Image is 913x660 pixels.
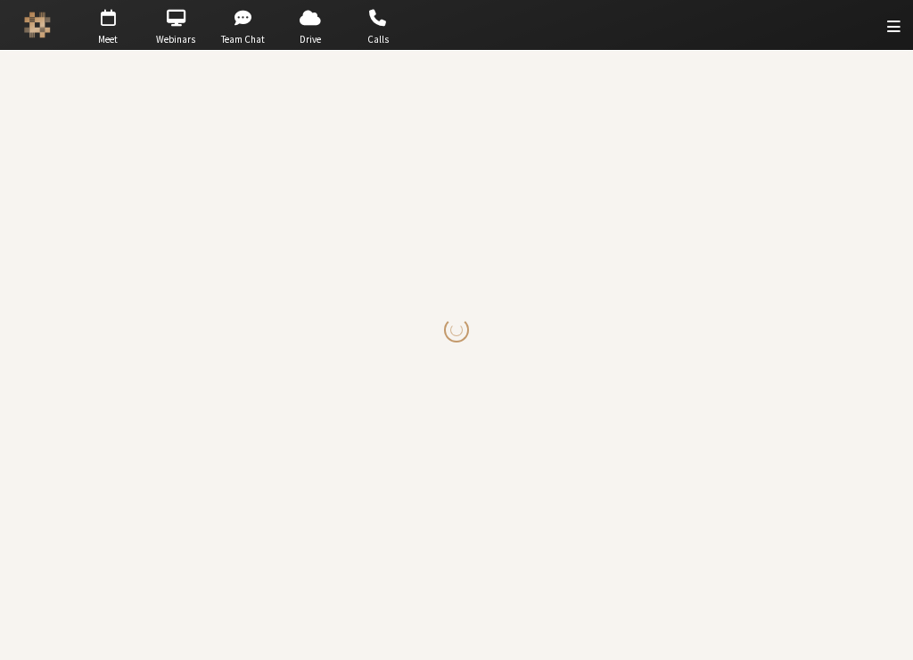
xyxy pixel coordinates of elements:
span: Team Chat [212,32,275,47]
span: Webinars [144,32,207,47]
span: Calls [347,32,409,47]
img: Iotum [24,12,51,38]
span: Drive [279,32,341,47]
span: Meet [77,32,139,47]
